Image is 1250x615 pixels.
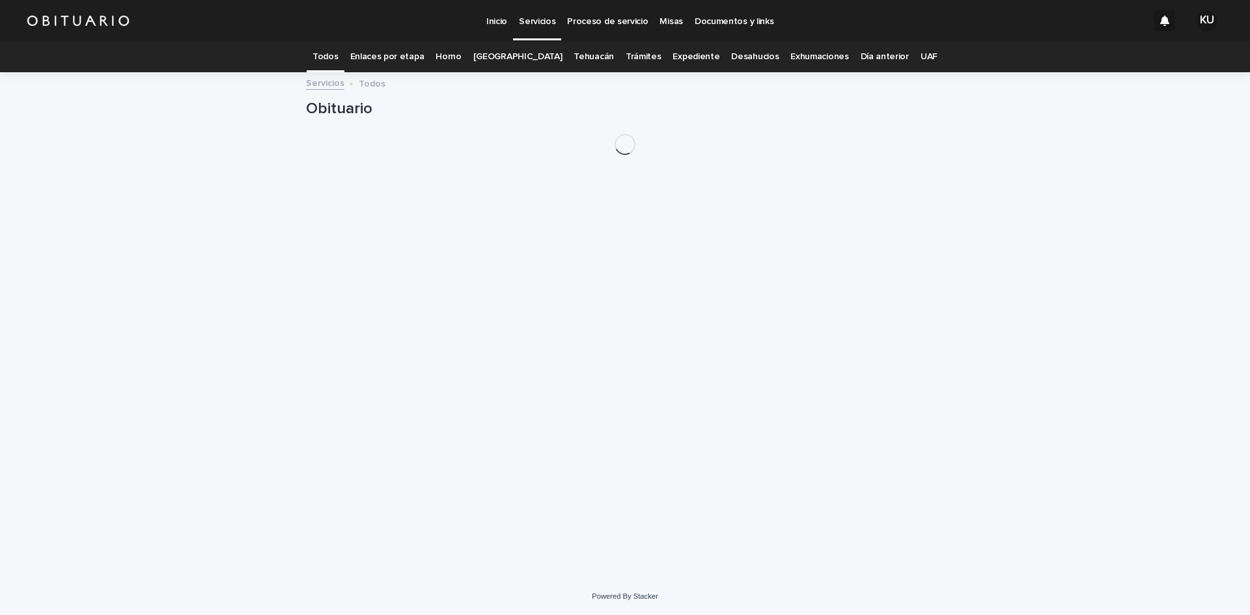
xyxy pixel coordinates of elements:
p: Todos [359,75,385,90]
a: [GEOGRAPHIC_DATA] [473,42,562,72]
a: Todos [312,42,338,72]
div: KU [1197,10,1217,31]
a: Desahucios [731,42,779,72]
a: Tehuacán [574,42,614,72]
a: Expediente [673,42,719,72]
img: HUM7g2VNRLqGMmR9WVqf [26,8,130,34]
a: Exhumaciones [790,42,848,72]
a: Enlaces por etapa [350,42,424,72]
a: Horno [436,42,461,72]
a: Powered By Stacker [592,592,658,600]
a: Servicios [306,75,344,90]
h1: Obituario [306,100,944,118]
a: Día anterior [861,42,909,72]
a: Trámites [626,42,661,72]
a: UAF [921,42,937,72]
